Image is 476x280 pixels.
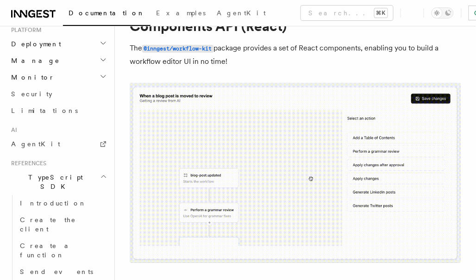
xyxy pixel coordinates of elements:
span: Documentation [69,9,145,17]
span: AI [7,126,17,134]
span: Create the client [20,216,76,233]
button: TypeScript SDK [7,169,109,195]
span: Create a function [20,242,75,259]
button: Manage [7,52,109,69]
span: Introduction [20,199,87,207]
p: The package provides a set of React components, enabling you to build a workflow editor UI in no ... [130,42,461,68]
span: Limitations [11,107,78,114]
a: @inngest/workflow-kit [142,44,213,52]
a: Examples [150,3,211,25]
span: References [7,160,46,167]
a: Security [7,86,109,102]
a: Documentation [63,3,150,26]
span: AgentKit [217,9,266,17]
span: Manage [7,56,60,65]
span: Monitor [7,73,55,82]
button: Deployment [7,36,109,52]
button: Search...⌘K [301,6,393,20]
a: AgentKit [211,3,271,25]
span: Security [11,90,52,98]
span: Deployment [7,39,61,49]
span: TypeScript SDK [7,173,100,191]
button: Monitor [7,69,109,86]
a: Create the client [16,212,109,237]
span: AgentKit [11,140,60,148]
a: Limitations [7,102,109,119]
span: Send events [20,268,93,275]
a: AgentKit [7,136,109,152]
button: Toggle dark mode [432,7,454,19]
code: @inngest/workflow-kit [142,45,213,53]
a: Create a function [16,237,109,263]
kbd: ⌘K [375,8,388,18]
a: Introduction [16,195,109,212]
span: Platform [7,26,42,34]
img: workflow-kit-announcement-video-loop.gif [130,83,461,263]
a: Send events [16,263,109,280]
span: Examples [156,9,206,17]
